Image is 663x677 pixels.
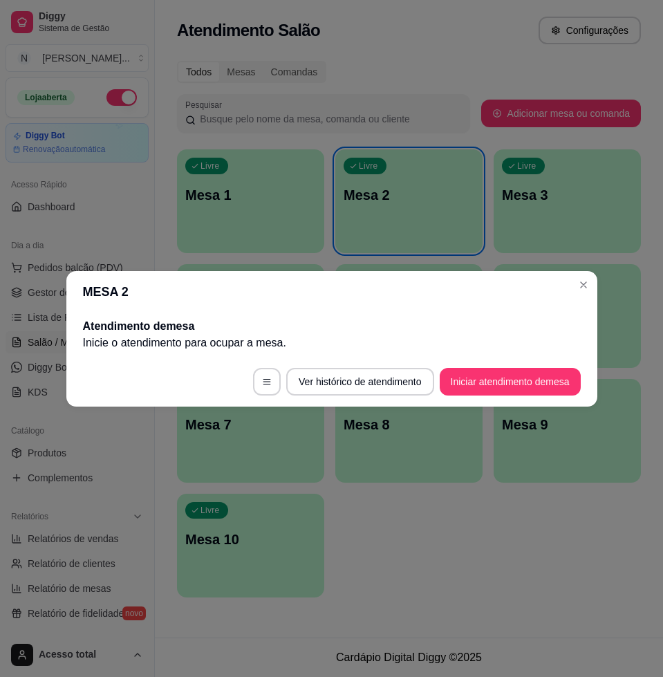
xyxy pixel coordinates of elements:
[286,368,433,396] button: Ver histórico de atendimento
[66,271,597,313] header: MESA 2
[572,274,595,296] button: Close
[83,318,581,335] h2: Atendimento de mesa
[440,368,581,396] button: Iniciar atendimento demesa
[83,335,581,351] p: Inicie o atendimento para ocupar a mesa .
